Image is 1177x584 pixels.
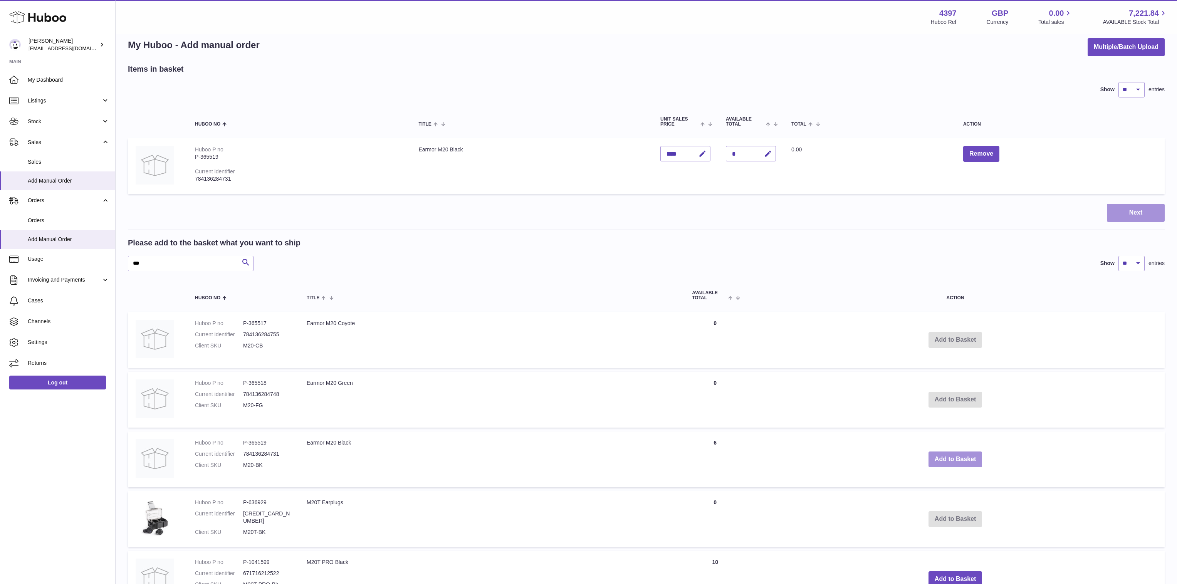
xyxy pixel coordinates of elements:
[992,8,1008,18] strong: GBP
[195,122,220,127] span: Huboo no
[243,450,291,458] dd: 784136284731
[1100,86,1115,93] label: Show
[791,122,806,127] span: Total
[195,499,243,506] dt: Huboo P no
[9,376,106,389] a: Log out
[195,342,243,349] dt: Client SKU
[684,491,746,547] td: 0
[195,146,223,153] div: Huboo P no
[411,138,653,194] td: Earmor M20 Black
[28,318,109,325] span: Channels
[28,76,109,84] span: My Dashboard
[195,510,243,525] dt: Current identifier
[28,197,101,204] span: Orders
[963,146,999,162] button: Remove
[29,37,98,52] div: [PERSON_NAME]
[195,391,243,398] dt: Current identifier
[243,342,291,349] dd: M20-CB
[1049,8,1064,18] span: 0.00
[243,510,291,525] dd: [CREDIT_CARD_NUMBER]
[243,439,291,446] dd: P-365519
[195,168,235,175] div: Current identifier
[128,39,260,51] h1: My Huboo - Add manual order
[195,153,403,161] div: P-365519
[243,529,291,536] dd: M20T-BK
[243,461,291,469] dd: M20-BK
[29,45,113,51] span: [EMAIL_ADDRESS][DOMAIN_NAME]
[684,312,746,368] td: 0
[195,295,220,300] span: Huboo no
[28,158,109,166] span: Sales
[307,295,319,300] span: Title
[243,331,291,338] dd: 784136284755
[28,339,109,346] span: Settings
[299,431,684,487] td: Earmor M20 Black
[195,461,243,469] dt: Client SKU
[726,117,764,127] span: AVAILABLE Total
[28,276,101,284] span: Invoicing and Payments
[1148,86,1165,93] span: entries
[28,217,109,224] span: Orders
[692,290,726,300] span: AVAILABLE Total
[1103,18,1168,26] span: AVAILABLE Stock Total
[791,146,802,153] span: 0.00
[1038,8,1073,26] a: 0.00 Total sales
[746,283,1165,308] th: Action
[929,451,982,467] button: Add to Basket
[195,175,403,183] div: 784136284731
[299,312,684,368] td: Earmor M20 Coyote
[195,559,243,566] dt: Huboo P no
[28,177,109,185] span: Add Manual Order
[1129,8,1159,18] span: 7,221.84
[931,18,957,26] div: Huboo Ref
[418,122,431,127] span: Title
[1148,260,1165,267] span: entries
[1107,204,1165,222] button: Next
[136,499,174,537] img: M20T Earplugs
[243,499,291,506] dd: P-636929
[28,139,101,146] span: Sales
[660,117,698,127] span: Unit Sales Price
[243,320,291,327] dd: P-365517
[1038,18,1073,26] span: Total sales
[128,64,184,74] h2: Items in basket
[243,570,291,577] dd: 671716212522
[128,238,301,248] h2: Please add to the basket what you want to ship
[136,146,174,185] img: Earmor M20 Black
[299,491,684,547] td: M20T Earplugs
[684,372,746,428] td: 0
[195,320,243,327] dt: Huboo P no
[243,559,291,566] dd: P-1041599
[939,8,957,18] strong: 4397
[1088,38,1165,56] button: Multiple/Batch Upload
[195,331,243,338] dt: Current identifier
[195,450,243,458] dt: Current identifier
[243,391,291,398] dd: 784136284748
[28,359,109,367] span: Returns
[1103,8,1168,26] a: 7,221.84 AVAILABLE Stock Total
[28,118,101,125] span: Stock
[136,439,174,478] img: Earmor M20 Black
[28,297,109,304] span: Cases
[9,39,21,50] img: drumnnbass@gmail.com
[987,18,1009,26] div: Currency
[299,372,684,428] td: Earmor M20 Green
[28,236,109,243] span: Add Manual Order
[136,320,174,358] img: Earmor M20 Coyote
[195,402,243,409] dt: Client SKU
[28,97,101,104] span: Listings
[195,439,243,446] dt: Huboo P no
[195,529,243,536] dt: Client SKU
[963,122,1157,127] div: Action
[195,379,243,387] dt: Huboo P no
[1100,260,1115,267] label: Show
[195,570,243,577] dt: Current identifier
[28,255,109,263] span: Usage
[136,379,174,418] img: Earmor M20 Green
[243,379,291,387] dd: P-365518
[684,431,746,487] td: 6
[243,402,291,409] dd: M20-FG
